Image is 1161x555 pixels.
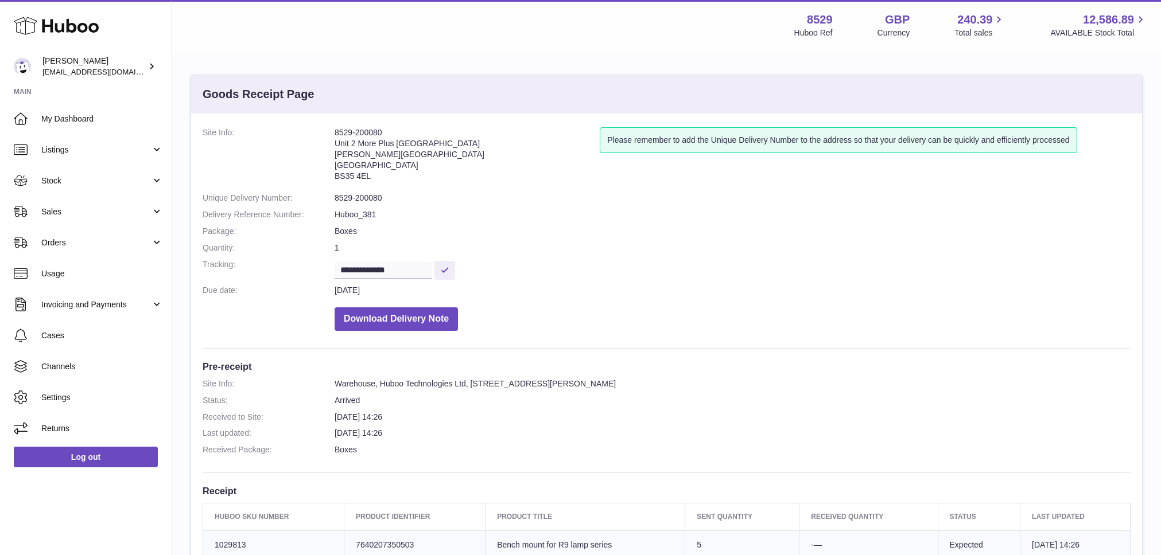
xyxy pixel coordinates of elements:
span: Returns [41,423,163,434]
span: Total sales [954,28,1005,38]
span: My Dashboard [41,114,163,124]
dd: Huboo_381 [335,209,1131,220]
dd: Warehouse, Huboo Technologies Ltd, [STREET_ADDRESS][PERSON_NAME] [335,378,1131,389]
dt: Site Info: [203,378,335,389]
dd: [DATE] [335,285,1131,296]
dt: Received Package: [203,444,335,455]
th: Received Quantity [799,503,938,530]
span: AVAILABLE Stock Total [1050,28,1147,38]
dt: Site Info: [203,127,335,187]
a: 12,586.89 AVAILABLE Stock Total [1050,12,1147,38]
span: Stock [41,175,151,186]
span: Invoicing and Payments [41,299,151,310]
span: Usage [41,268,163,279]
dt: Due date: [203,285,335,296]
dt: Quantity: [203,243,335,253]
dt: Status: [203,395,335,406]
th: Sent Quantity [685,503,799,530]
dt: Last updated: [203,428,335,439]
dt: Received to Site: [203,412,335,423]
h3: Goods Receipt Page [203,87,314,102]
span: Listings [41,144,151,155]
a: Log out [14,447,158,467]
span: Channels [41,361,163,372]
th: Product title [486,503,685,530]
span: Orders [41,237,151,248]
a: 240.39 Total sales [954,12,1005,38]
span: Settings [41,392,163,403]
dd: [DATE] 14:26 [335,428,1131,439]
span: [EMAIL_ADDRESS][DOMAIN_NAME] [42,67,169,76]
h3: Pre-receipt [203,360,1131,373]
div: Huboo Ref [794,28,833,38]
span: 240.39 [957,12,992,28]
dd: Boxes [335,444,1131,455]
strong: 8529 [807,12,833,28]
div: [PERSON_NAME] [42,56,146,77]
dd: [DATE] 14:26 [335,412,1131,423]
span: 12,586.89 [1083,12,1134,28]
h3: Receipt [203,484,1131,497]
dt: Tracking: [203,259,335,279]
button: Download Delivery Note [335,307,458,331]
dd: Boxes [335,226,1131,237]
span: Cases [41,330,163,341]
dd: Arrived [335,395,1131,406]
th: Last updated [1020,503,1131,530]
span: Sales [41,206,151,217]
th: Product Identifier [344,503,486,530]
dd: 8529-200080 [335,193,1131,204]
address: 8529-200080 Unit 2 More Plus [GEOGRAPHIC_DATA] [PERSON_NAME][GEOGRAPHIC_DATA] [GEOGRAPHIC_DATA] B... [335,127,600,187]
div: Currency [877,28,910,38]
strong: GBP [885,12,910,28]
dd: 1 [335,243,1131,253]
dt: Unique Delivery Number: [203,193,335,204]
dt: Delivery Reference Number: [203,209,335,220]
th: Huboo SKU Number [203,503,344,530]
img: admin@redgrass.ch [14,58,31,75]
th: Status [938,503,1020,530]
dt: Package: [203,226,335,237]
div: Please remember to add the Unique Delivery Number to the address so that your delivery can be qui... [600,127,1077,153]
